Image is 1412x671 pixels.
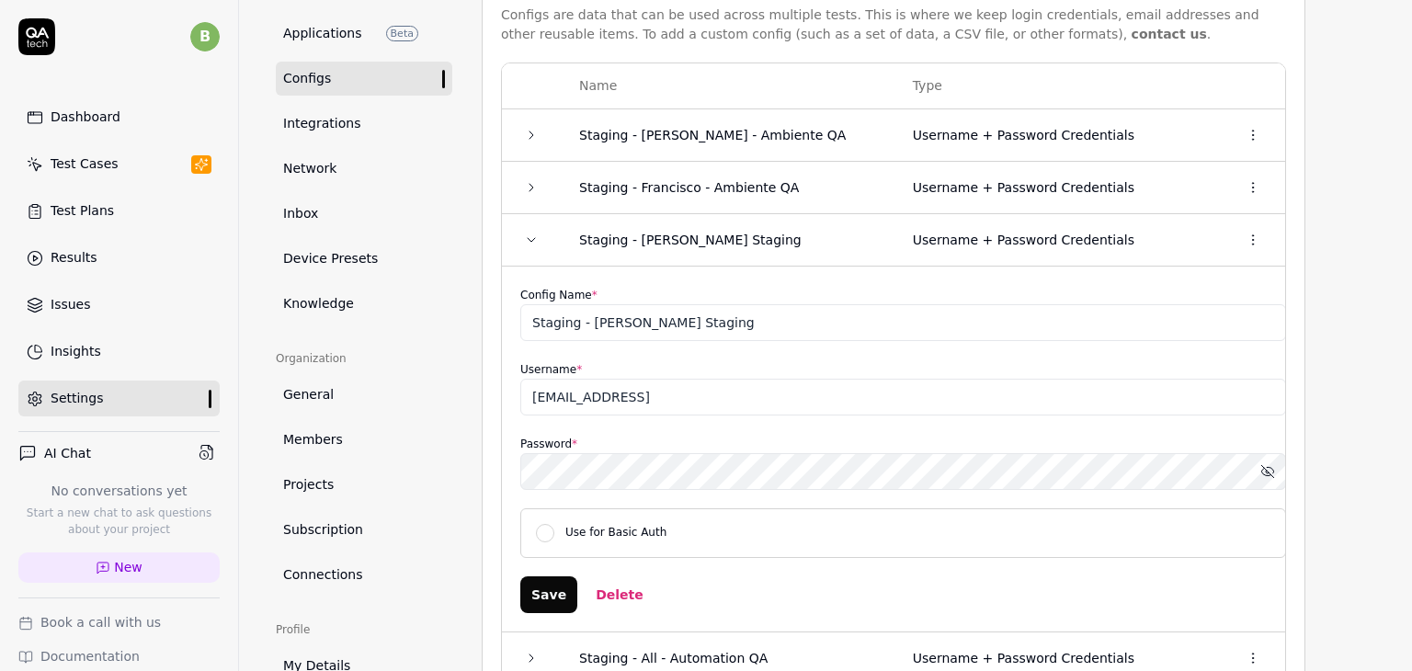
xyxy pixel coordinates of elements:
div: Results [51,248,97,267]
button: b [190,18,220,55]
a: Book a call with us [18,613,220,632]
th: Name [561,63,894,109]
h4: AI Chat [44,444,91,463]
span: Subscription [283,520,363,540]
div: Issues [51,295,91,314]
div: Dashboard [51,108,120,127]
a: New [18,552,220,583]
div: Profile [276,621,452,638]
a: Dashboard [18,99,220,135]
a: Projects [276,468,452,502]
a: Subscription [276,513,452,547]
a: Members [276,423,452,457]
p: Start a new chat to ask questions about your project [18,505,220,538]
td: Staging - Francisco - Ambiente QA [561,162,894,214]
td: Staging - [PERSON_NAME] - Ambiente QA [561,109,894,162]
button: Delete [585,576,655,613]
td: Username + Password Credentials [894,162,1220,214]
a: contact us [1132,27,1207,41]
input: My Config [520,304,1286,341]
span: Members [283,430,343,449]
a: Settings [18,381,220,416]
span: Inbox [283,204,318,223]
label: Config Name [520,289,598,301]
a: Device Presets [276,242,452,276]
a: Documentation [18,647,220,666]
a: Knowledge [276,287,452,321]
span: Network [283,159,336,178]
a: Issues [18,287,220,323]
a: Network [276,152,452,186]
span: Applications [283,24,362,43]
label: Username [520,363,582,376]
div: Test Plans [51,201,114,221]
a: Results [18,240,220,276]
span: Device Presets [283,249,378,268]
a: Test Plans [18,193,220,229]
div: Insights [51,342,101,361]
span: New [114,558,142,577]
a: Insights [18,334,220,370]
span: Connections [283,565,363,585]
div: Organization [276,350,452,367]
a: Test Cases [18,146,220,182]
span: Documentation [40,647,140,666]
td: Username + Password Credentials [894,109,1220,162]
span: b [190,22,220,51]
a: Configs [276,62,452,96]
a: Connections [276,558,452,592]
span: Configs [283,69,331,88]
a: Integrations [276,107,452,141]
p: No conversations yet [18,482,220,501]
label: Password [520,438,577,450]
a: General [276,378,452,412]
div: Configs are data that can be used across multiple tests. This is where we keep login credentials,... [501,6,1286,44]
span: Integrations [283,114,360,133]
a: ApplicationsBeta [276,17,452,51]
div: Test Cases [51,154,119,174]
a: Inbox [276,197,452,231]
span: General [283,385,334,404]
span: Projects [283,475,334,495]
div: Settings [51,389,103,408]
td: Staging - [PERSON_NAME] Staging [561,214,894,267]
span: Book a call with us [40,613,161,632]
th: Type [894,63,1220,109]
td: Username + Password Credentials [894,214,1220,267]
span: Knowledge [283,294,354,313]
label: Use for Basic Auth [565,526,666,539]
button: Save [520,576,577,613]
span: Beta [386,26,418,41]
